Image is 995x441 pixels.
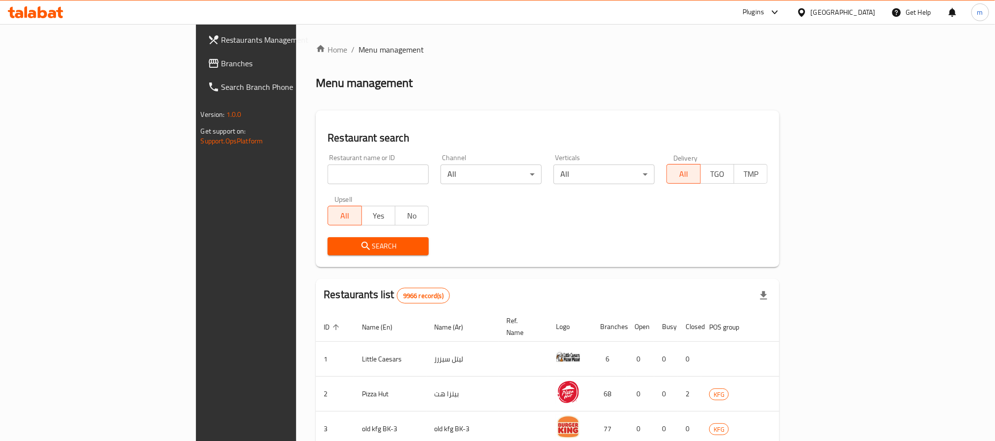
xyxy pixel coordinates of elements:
[221,57,354,69] span: Branches
[328,237,429,255] button: Search
[811,7,876,18] div: [GEOGRAPHIC_DATA]
[654,377,678,412] td: 0
[705,167,730,181] span: TGO
[221,81,354,93] span: Search Branch Phone
[678,312,701,342] th: Closed
[328,165,429,184] input: Search for restaurant name or ID..
[709,321,752,333] span: POS group
[654,342,678,377] td: 0
[666,164,700,184] button: All
[592,342,627,377] td: 6
[399,209,425,223] span: No
[734,164,768,184] button: TMP
[361,206,395,225] button: Yes
[426,377,498,412] td: بيتزا هت
[395,206,429,225] button: No
[324,287,450,303] h2: Restaurants list
[743,6,764,18] div: Plugins
[354,377,426,412] td: Pizza Hut
[678,377,701,412] td: 2
[977,7,983,18] span: m
[434,321,476,333] span: Name (Ar)
[201,135,263,147] a: Support.OpsPlatform
[548,312,592,342] th: Logo
[354,342,426,377] td: Little Caesars
[366,209,391,223] span: Yes
[397,291,449,301] span: 9966 record(s)
[441,165,542,184] div: All
[738,167,764,181] span: TMP
[553,165,655,184] div: All
[359,44,424,55] span: Menu management
[627,342,654,377] td: 0
[627,377,654,412] td: 0
[324,321,342,333] span: ID
[556,380,580,404] img: Pizza Hut
[334,196,353,203] label: Upsell
[592,377,627,412] td: 68
[710,424,728,435] span: KFG
[221,34,354,46] span: Restaurants Management
[316,75,413,91] h2: Menu management
[200,28,362,52] a: Restaurants Management
[226,108,242,121] span: 1.0.0
[673,154,698,161] label: Delivery
[592,312,627,342] th: Branches
[752,284,775,307] div: Export file
[710,389,728,400] span: KFG
[700,164,734,184] button: TGO
[506,315,536,338] span: Ref. Name
[362,321,405,333] span: Name (En)
[335,240,421,252] span: Search
[627,312,654,342] th: Open
[200,52,362,75] a: Branches
[200,75,362,99] a: Search Branch Phone
[556,345,580,369] img: Little Caesars
[397,288,450,303] div: Total records count
[316,44,779,55] nav: breadcrumb
[654,312,678,342] th: Busy
[671,167,696,181] span: All
[678,342,701,377] td: 0
[556,414,580,439] img: old kfg BK-3
[426,342,498,377] td: ليتل سيزرز
[328,131,768,145] h2: Restaurant search
[332,209,358,223] span: All
[328,206,361,225] button: All
[201,108,225,121] span: Version:
[201,125,246,138] span: Get support on:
